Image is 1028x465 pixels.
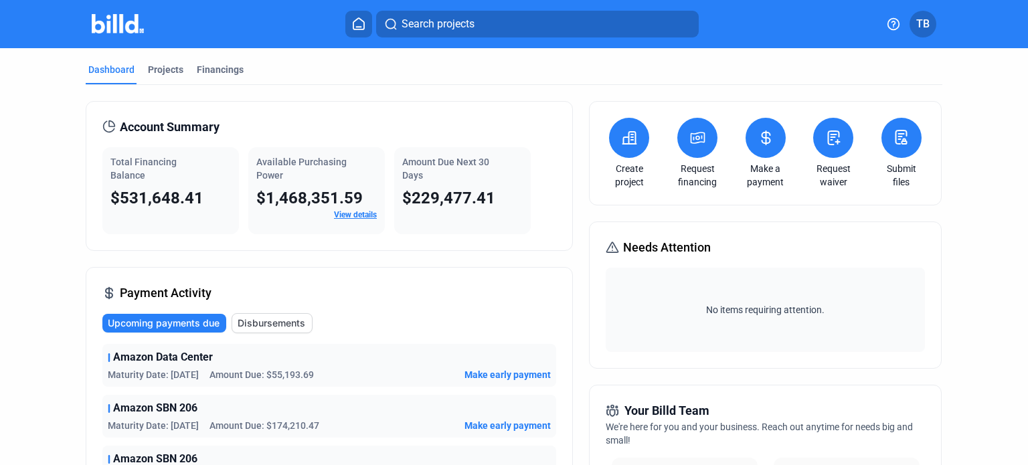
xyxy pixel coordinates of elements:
[209,368,314,381] span: Amount Due: $55,193.69
[910,11,936,37] button: TB
[402,16,475,32] span: Search projects
[878,162,925,189] a: Submit files
[916,16,930,32] span: TB
[113,349,213,365] span: Amazon Data Center
[102,314,226,333] button: Upcoming payments due
[402,189,495,207] span: $229,477.41
[148,63,183,76] div: Projects
[606,422,913,446] span: We're here for you and your business. Reach out anytime for needs big and small!
[611,303,919,316] span: No items requiring attention.
[256,157,347,181] span: Available Purchasing Power
[120,284,211,302] span: Payment Activity
[402,157,489,181] span: Amount Due Next 30 Days
[108,316,220,330] span: Upcoming payments due
[376,11,699,37] button: Search projects
[113,400,197,416] span: Amazon SBN 206
[810,162,857,189] a: Request waiver
[92,14,145,33] img: Billd Company Logo
[238,316,305,330] span: Disbursements
[623,238,711,257] span: Needs Attention
[674,162,721,189] a: Request financing
[209,419,319,432] span: Amount Due: $174,210.47
[108,419,199,432] span: Maturity Date: [DATE]
[120,118,220,136] span: Account Summary
[110,189,203,207] span: $531,648.41
[606,162,653,189] a: Create project
[197,63,244,76] div: Financings
[108,368,199,381] span: Maturity Date: [DATE]
[742,162,789,189] a: Make a payment
[334,210,377,219] a: View details
[464,419,551,432] button: Make early payment
[624,401,709,420] span: Your Billd Team
[464,368,551,381] button: Make early payment
[88,63,135,76] div: Dashboard
[110,157,177,181] span: Total Financing Balance
[232,313,313,333] button: Disbursements
[256,189,363,207] span: $1,468,351.59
